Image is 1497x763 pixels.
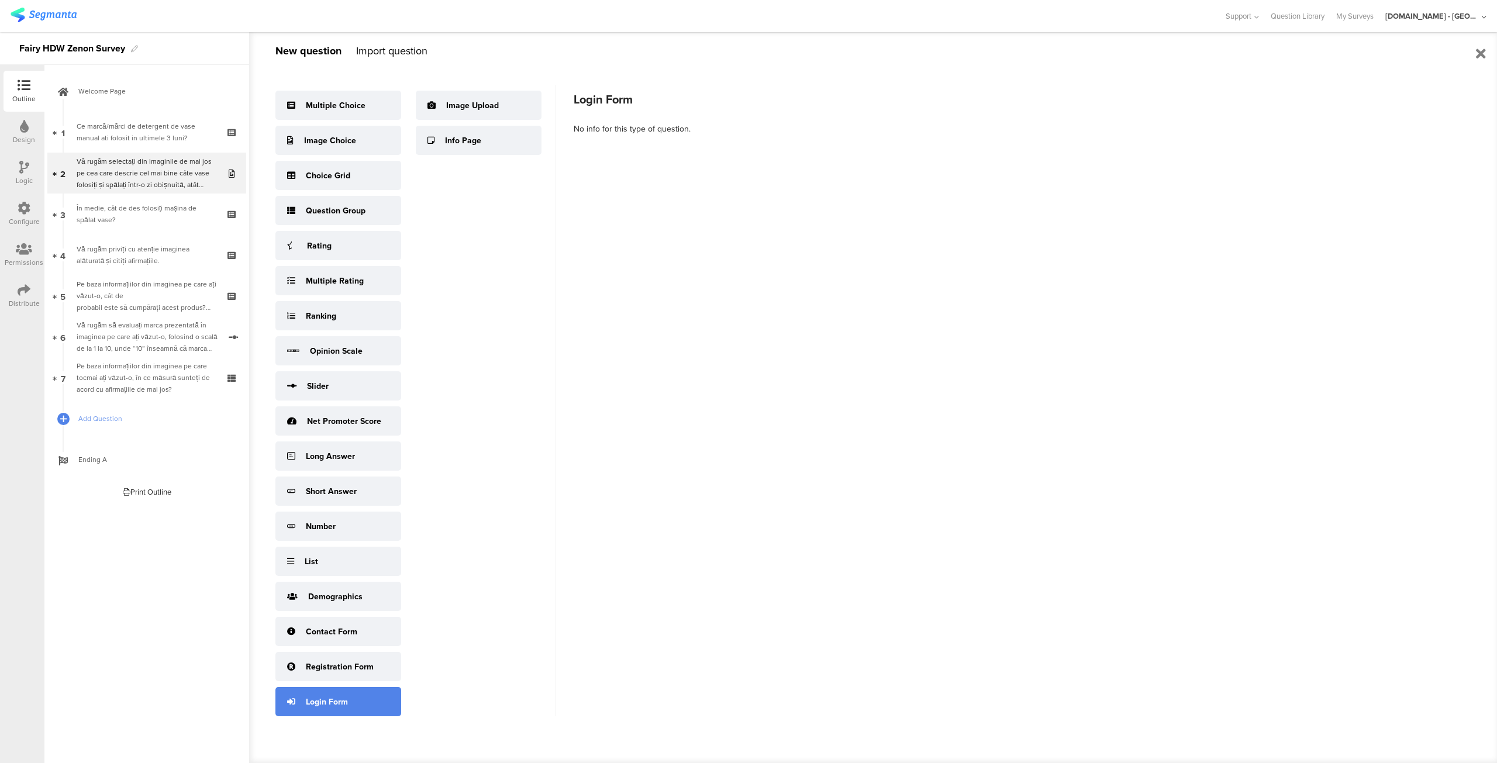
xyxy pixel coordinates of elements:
div: Print Outline [123,486,171,498]
span: 5 [60,289,65,302]
span: 6 [60,330,65,343]
span: 2 [60,167,65,179]
a: 1 Ce marcă/mărci de detergent de vase manual ati folosit in ultimele 3 luni? [47,112,246,153]
div: Pe baza informațiilor din imaginea pe care tocmai ați văzut-o, în ce măsură sunteți de acord cu a... [77,360,216,395]
span: 1 [61,126,65,139]
a: 6 Vă rugăm să evaluați marca prezentată în imaginea pe care ați văzut-o, folosind o scală de la 1... [47,316,246,357]
div: Multiple Choice [306,99,365,112]
span: Add Question [78,413,228,424]
span: Welcome Page [78,85,228,97]
div: Import question [356,43,427,58]
div: Choice Grid [306,170,350,182]
span: 4 [60,248,65,261]
span: 7 [61,371,65,384]
div: Permissions [5,257,43,268]
div: Login Form [574,91,1480,108]
span: Support [1226,11,1251,22]
div: Login Form [306,696,348,708]
div: Ce marcă/mărci de detergent de vase manual ati folosit in ultimele 3 luni? [77,120,216,144]
span: Ending A [78,454,228,465]
div: Design [13,134,35,145]
div: Rating [307,240,332,252]
a: Welcome Page [47,71,246,112]
a: 4 Vă rugăm priviți cu atenție imaginea alăturată și citiți afirmațiile. [47,234,246,275]
div: Configure [9,216,40,227]
div: Contact Form [306,626,357,638]
div: Vă rugăm să evaluați marca prezentată în imaginea pe care ați văzut-o, folosind o scală de la 1 l... [77,319,220,354]
div: Net Promoter Score [307,415,381,427]
div: Info Page [445,134,481,147]
div: No info for this type of question. [574,123,1480,135]
div: List [305,555,318,568]
div: Slider [307,380,329,392]
div: Distribute [9,298,40,309]
div: [DOMAIN_NAME] - [GEOGRAPHIC_DATA] [1385,11,1479,22]
div: Demographics [308,591,363,603]
a: 3 În medie, cât de des folosiți mașina de spălat vase? [47,194,246,234]
div: Ranking [306,310,336,322]
div: Long Answer [306,450,355,462]
a: 7 Pe baza informațiilor din imaginea pe care tocmai ați văzut-o, în ce măsură sunteți de acord cu... [47,357,246,398]
div: Fairy HDW Zenon Survey [19,39,125,58]
div: Multiple Rating [306,275,364,287]
div: Pe baza informațiilor din imaginea pe care ați văzut-o, cât de probabil este să cumpărați acest p... [77,278,216,313]
div: Image Choice [304,134,356,147]
img: segmanta logo [11,8,77,22]
div: Image Upload [446,99,499,112]
div: Outline [12,94,36,104]
div: Number [306,520,336,533]
div: Vă rugăm priviți cu atenție imaginea alăturată și citiți afirmațiile. [77,243,216,267]
div: Vă rugăm selectați din imaginile de mai jos pe cea care descrie cel mai bine câte vase folosiți ș... [77,156,216,191]
a: 2 Vă rugăm selectați din imaginile de mai jos pe cea care descrie cel mai bine câte vase folosiți... [47,153,246,194]
div: New question [275,43,342,58]
span: 3 [60,208,65,220]
div: În medie, cât de des folosiți mașina de spălat vase? [77,202,216,226]
div: Short Answer [306,485,357,498]
a: 5 Pe baza informațiilor din imaginea pe care ați văzut-o, cât de probabil este să cumpărați acest... [47,275,246,316]
div: Question Group [306,205,365,217]
div: Registration Form [306,661,374,673]
div: Opinion Scale [310,345,363,357]
div: Logic [16,175,33,186]
a: Ending A [47,439,246,480]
